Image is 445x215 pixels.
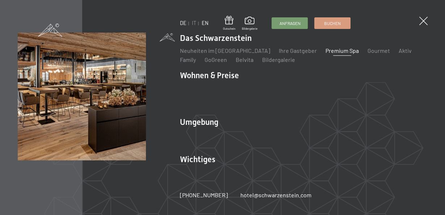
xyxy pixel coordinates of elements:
[279,47,317,54] a: Ihre Gastgeber
[180,56,196,63] a: Family
[180,47,270,54] a: Neuheiten im [GEOGRAPHIC_DATA]
[180,191,228,198] span: [PHONE_NUMBER]
[180,191,228,199] a: [PHONE_NUMBER]
[240,191,311,199] a: hotel@schwarzenstein.com
[262,56,295,63] a: Bildergalerie
[399,47,412,54] a: Aktiv
[242,27,257,31] span: Bildergalerie
[236,56,253,63] a: Belvita
[180,20,186,26] a: DE
[279,20,300,26] span: Anfragen
[223,16,235,31] a: Gutschein
[192,20,196,26] a: IT
[324,20,341,26] span: Buchen
[272,18,307,29] a: Anfragen
[326,47,359,54] a: Premium Spa
[202,20,209,26] a: EN
[223,27,235,31] span: Gutschein
[205,56,227,63] a: GoGreen
[315,18,350,29] a: Buchen
[242,17,257,30] a: Bildergalerie
[368,47,390,54] a: Gourmet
